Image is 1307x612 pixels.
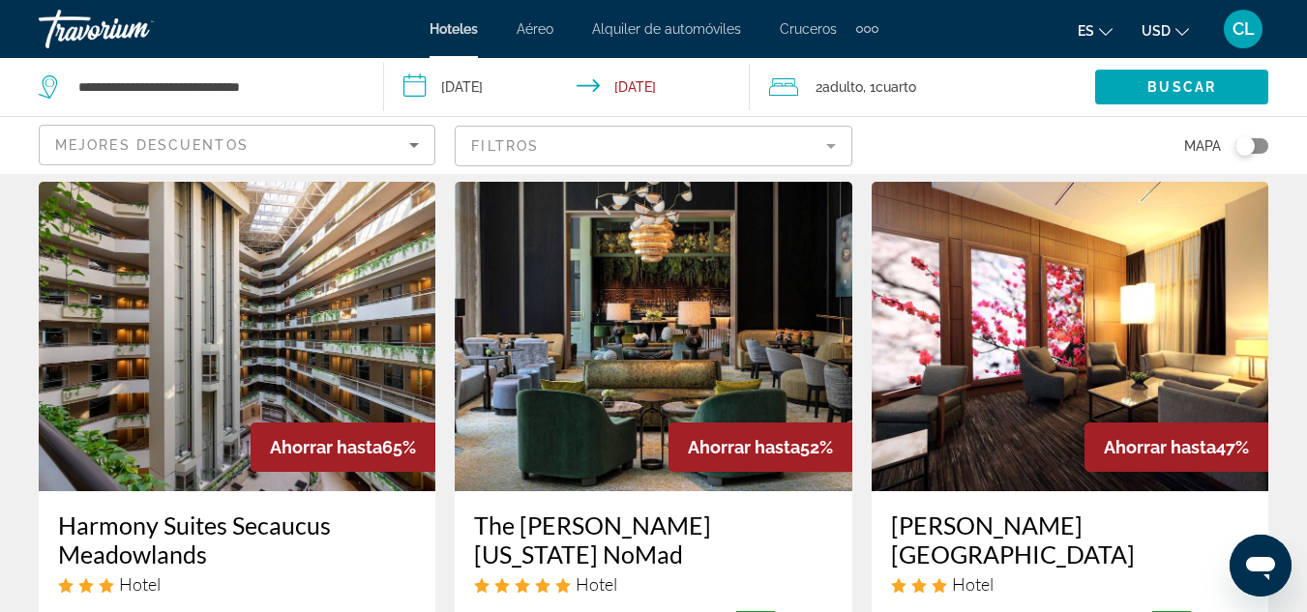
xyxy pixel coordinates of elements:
button: User Menu [1218,9,1268,49]
img: Hotel image [39,182,435,491]
span: 2 [816,73,863,101]
span: Cuarto [876,79,916,95]
div: 47% [1084,423,1268,472]
button: Filter [455,125,851,167]
span: Mapa [1184,132,1221,160]
iframe: Botón para iniciar la ventana de mensajería [1230,535,1292,597]
span: Mejores descuentos [55,137,249,153]
span: Adulto [822,79,863,95]
a: Cruceros [780,21,837,37]
span: Hotel [576,573,617,595]
button: Change currency [1142,16,1189,44]
div: 3 star Hotel [891,573,1249,595]
button: Toggle map [1221,137,1268,155]
button: Buscar [1095,70,1268,104]
span: Buscar [1147,79,1216,95]
a: Travorium [39,4,232,54]
button: Travelers: 2 adults, 0 children [750,58,1095,116]
div: 3 star Hotel [58,573,416,595]
img: Hotel image [872,182,1268,491]
span: CL [1233,19,1255,39]
button: Change language [1078,16,1113,44]
a: Hoteles [430,21,478,37]
a: Alquiler de automóviles [592,21,741,37]
span: Hotel [119,573,161,595]
a: Aéreo [517,21,553,37]
mat-select: Sort by [55,133,419,157]
button: Extra navigation items [856,14,878,44]
span: es [1078,23,1094,39]
span: USD [1142,23,1171,39]
a: Harmony Suites Secaucus Meadowlands [58,510,416,568]
a: [PERSON_NAME][GEOGRAPHIC_DATA] [891,510,1249,568]
button: Check-in date: Nov 25, 2025 Check-out date: Dec 1, 2025 [384,58,749,116]
span: Hotel [952,573,994,595]
span: Ahorrar hasta [1104,437,1216,457]
span: Ahorrar hasta [688,437,800,457]
a: The [PERSON_NAME] [US_STATE] NoMad [474,510,832,568]
span: Ahorrar hasta [270,437,382,457]
span: , 1 [863,73,916,101]
div: 5 star Hotel [474,573,832,595]
img: Hotel image [455,182,851,491]
div: 65% [251,423,435,472]
div: 52% [668,423,852,472]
